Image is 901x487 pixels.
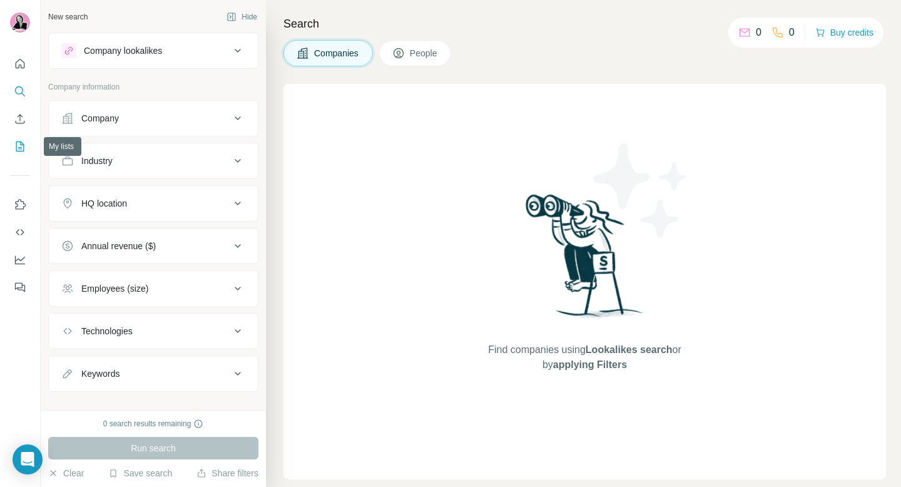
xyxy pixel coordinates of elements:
div: New search [48,11,88,23]
div: Annual revenue ($) [81,240,156,252]
div: 0 search results remaining [103,418,204,429]
button: Use Surfe on LinkedIn [10,193,30,216]
button: Annual revenue ($) [49,231,258,261]
div: HQ location [81,197,127,210]
button: Company [49,103,258,133]
button: Share filters [196,467,258,479]
button: HQ location [49,188,258,218]
button: Technologies [49,316,258,346]
button: Buy credits [815,24,873,41]
button: Hide [218,8,266,26]
img: Surfe Illustration - Woman searching with binoculars [520,191,650,331]
span: Find companies using or by [484,342,685,372]
div: Open Intercom Messenger [13,444,43,474]
button: Use Surfe API [10,221,30,243]
div: Company lookalikes [84,44,162,57]
span: Companies [314,47,360,59]
button: Company lookalikes [49,36,258,66]
span: applying Filters [553,359,627,370]
div: Technologies [81,325,133,337]
button: Save search [108,467,172,479]
button: Clear [48,467,84,479]
button: My lists [10,135,30,158]
button: Quick start [10,53,30,75]
button: Employees (size) [49,274,258,304]
p: Company information [48,81,258,93]
button: Industry [49,146,258,176]
img: Surfe Illustration - Stars [585,134,698,247]
img: Avatar [10,13,30,33]
h4: Search [283,15,886,33]
button: Keywords [49,359,258,389]
button: Feedback [10,276,30,299]
div: Employees (size) [81,282,148,295]
button: Search [10,80,30,103]
p: 0 [756,25,761,40]
button: Dashboard [10,249,30,271]
span: People [410,47,439,59]
div: Industry [81,155,113,167]
button: Enrich CSV [10,108,30,130]
div: Company [81,112,119,125]
div: Keywords [81,367,120,380]
span: Lookalikes search [586,344,673,355]
p: 0 [789,25,795,40]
